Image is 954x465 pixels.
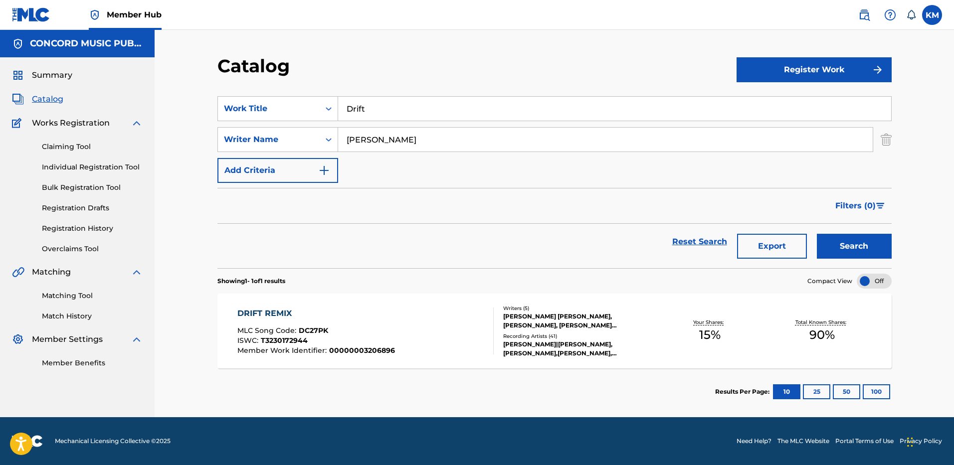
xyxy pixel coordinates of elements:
[907,427,913,457] div: Drag
[835,437,894,446] a: Portal Terms of Use
[55,437,171,446] span: Mechanical Licensing Collective © 2025
[737,437,771,446] a: Need Help?
[809,326,835,344] span: 90 %
[884,9,896,21] img: help
[737,234,807,259] button: Export
[42,223,143,234] a: Registration History
[667,231,732,253] a: Reset Search
[42,291,143,301] a: Matching Tool
[12,435,43,447] img: logo
[817,234,892,259] button: Search
[224,134,314,146] div: Writer Name
[217,277,285,286] p: Showing 1 - 1 of 1 results
[503,305,654,312] div: Writers ( 5 )
[906,10,916,20] div: Notifications
[795,318,849,326] p: Total Known Shares:
[503,312,654,330] div: [PERSON_NAME] [PERSON_NAME], [PERSON_NAME], [PERSON_NAME] [PERSON_NAME], [PERSON_NAME]
[833,384,860,399] button: 50
[715,387,772,396] p: Results Per Page:
[217,96,892,268] form: Search Form
[217,158,338,183] button: Add Criteria
[318,164,330,176] img: 9d2ae6d4665cec9f34b9.svg
[217,55,295,77] h2: Catalog
[42,182,143,193] a: Bulk Registration Tool
[131,266,143,278] img: expand
[922,5,942,25] div: User Menu
[12,266,24,278] img: Matching
[699,326,721,344] span: 15 %
[32,266,71,278] span: Matching
[32,333,103,345] span: Member Settings
[12,69,24,81] img: Summary
[12,38,24,50] img: Accounts
[237,336,261,345] span: ISWC :
[835,200,876,212] span: Filters ( 0 )
[32,117,110,129] span: Works Registration
[299,326,328,335] span: DC27PK
[863,384,890,399] button: 100
[803,384,830,399] button: 25
[829,193,892,218] button: Filters (0)
[12,333,24,345] img: Member Settings
[42,203,143,213] a: Registration Drafts
[237,308,395,319] div: DRIFT REMIX
[131,117,143,129] img: expand
[858,9,870,21] img: search
[237,326,299,335] span: MLC Song Code :
[900,437,942,446] a: Privacy Policy
[42,358,143,368] a: Member Benefits
[12,93,63,105] a: CatalogCatalog
[89,9,101,21] img: Top Rightsholder
[224,103,314,115] div: Work Title
[926,308,954,388] iframe: Resource Center
[42,311,143,321] a: Match History
[773,384,800,399] button: 10
[107,9,162,20] span: Member Hub
[42,244,143,254] a: Overclaims Tool
[42,142,143,152] a: Claiming Tool
[876,203,885,209] img: filter
[737,57,892,82] button: Register Work
[42,162,143,172] a: Individual Registration Tool
[693,318,726,326] p: Your Shares:
[12,69,72,81] a: SummarySummary
[261,336,308,345] span: T3230172944
[237,346,329,355] span: Member Work Identifier :
[217,294,892,368] a: DRIFT REMIXMLC Song Code:DC27PKISWC:T3230172944Member Work Identifier:00000003206896Writers (5)[P...
[872,64,884,76] img: f7272a7cc735f4ea7f67.svg
[131,333,143,345] img: expand
[12,117,25,129] img: Works Registration
[904,417,954,465] iframe: Chat Widget
[854,5,874,25] a: Public Search
[503,340,654,358] div: [PERSON_NAME]|[PERSON_NAME], [PERSON_NAME],[PERSON_NAME], [PERSON_NAME]|[PERSON_NAME]|[PERSON_NAM...
[32,93,63,105] span: Catalog
[777,437,829,446] a: The MLC Website
[880,5,900,25] div: Help
[503,332,654,340] div: Recording Artists ( 41 )
[329,346,395,355] span: 00000003206896
[30,38,143,49] h5: CONCORD MUSIC PUBLISHING LLC
[881,127,892,152] img: Delete Criterion
[807,277,852,286] span: Compact View
[32,69,72,81] span: Summary
[12,93,24,105] img: Catalog
[12,7,50,22] img: MLC Logo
